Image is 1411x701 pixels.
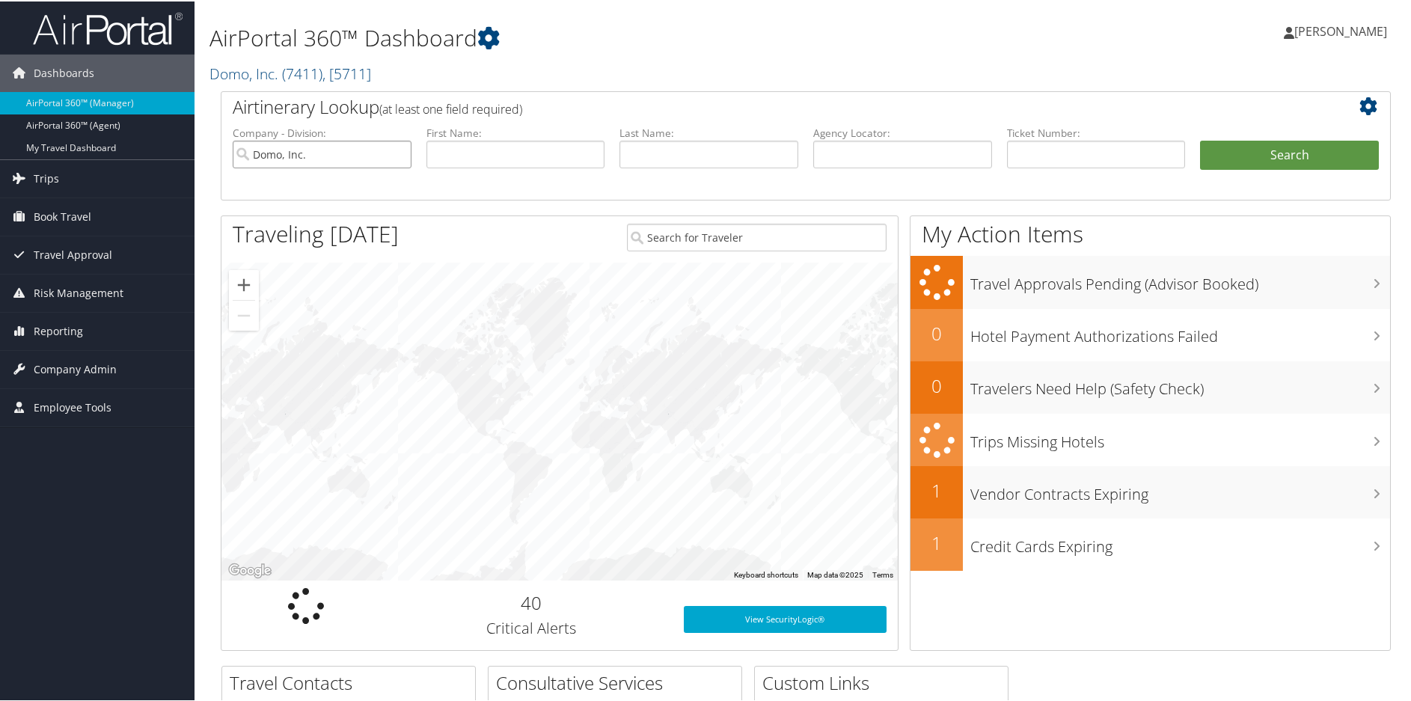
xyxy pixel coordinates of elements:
span: Risk Management [34,273,123,310]
h2: 0 [910,372,963,397]
h1: My Action Items [910,217,1390,248]
label: Company - Division: [233,124,411,139]
img: airportal-logo.png [33,10,183,45]
span: ( 7411 ) [282,62,322,82]
button: Search [1200,139,1379,169]
label: Last Name: [619,124,798,139]
button: Zoom out [229,299,259,329]
span: Travel Approval [34,235,112,272]
button: Keyboard shortcuts [734,569,798,579]
a: 1Vendor Contracts Expiring [910,465,1390,517]
h2: Consultative Services [496,669,741,694]
a: Open this area in Google Maps (opens a new window) [225,560,275,579]
h1: AirPortal 360™ Dashboard [209,21,1005,52]
a: Travel Approvals Pending (Advisor Booked) [910,254,1390,307]
h2: Travel Contacts [230,669,475,694]
h2: 1 [910,477,963,502]
h3: Credit Cards Expiring [970,527,1390,556]
span: , [ 5711 ] [322,62,371,82]
label: First Name: [426,124,605,139]
a: Terms (opens in new tab) [872,569,893,578]
a: [PERSON_NAME] [1284,7,1402,52]
h3: Travel Approvals Pending (Advisor Booked) [970,265,1390,293]
h2: Airtinerary Lookup [233,93,1282,118]
img: Google [225,560,275,579]
label: Ticket Number: [1007,124,1186,139]
span: Reporting [34,311,83,349]
h2: Custom Links [762,669,1008,694]
h3: Hotel Payment Authorizations Failed [970,317,1390,346]
h3: Critical Alerts [402,616,661,637]
a: 0Travelers Need Help (Safety Check) [910,360,1390,412]
span: Dashboards [34,53,94,91]
h2: 0 [910,319,963,345]
a: Trips Missing Hotels [910,412,1390,465]
h1: Traveling [DATE] [233,217,399,248]
span: (at least one field required) [379,100,522,116]
label: Agency Locator: [813,124,992,139]
a: Domo, Inc. [209,62,371,82]
span: Company Admin [34,349,117,387]
input: Search for Traveler [627,222,887,250]
span: Map data ©2025 [807,569,863,578]
span: Trips [34,159,59,196]
a: 0Hotel Payment Authorizations Failed [910,307,1390,360]
a: View SecurityLogic® [684,604,887,631]
h2: 40 [402,589,661,614]
span: Book Travel [34,197,91,234]
h3: Travelers Need Help (Safety Check) [970,370,1390,398]
a: 1Credit Cards Expiring [910,517,1390,569]
h3: Trips Missing Hotels [970,423,1390,451]
button: Zoom in [229,269,259,299]
span: Employee Tools [34,388,111,425]
h2: 1 [910,529,963,554]
h3: Vendor Contracts Expiring [970,475,1390,503]
span: [PERSON_NAME] [1294,22,1387,38]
